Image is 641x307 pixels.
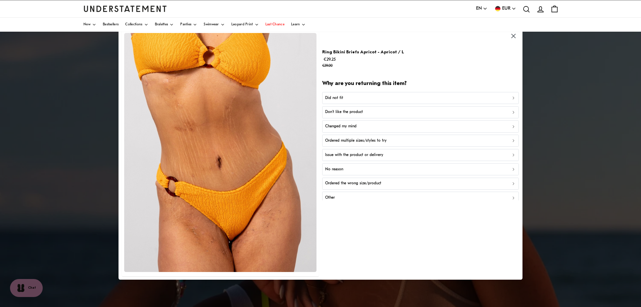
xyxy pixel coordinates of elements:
[265,18,284,32] a: Last Chance
[322,135,519,147] button: Ordered multiple sizes/styles to try
[325,152,383,158] p: Issue with the product or delivery
[476,5,482,12] span: EN
[265,23,284,26] span: Last Chance
[325,95,343,101] p: Did not fit
[231,18,259,32] a: Leopard Print
[325,109,363,115] p: Don't like the product
[322,149,519,161] button: Issue with the product or delivery
[325,123,357,130] p: Changed my mind
[204,23,219,26] span: Swimwear
[322,163,519,175] button: No reason
[83,18,96,32] a: New
[325,195,335,201] p: Other
[125,23,142,26] span: Collections
[322,106,519,118] button: Don't like the product
[494,5,516,12] button: EUR
[322,192,519,204] button: Other
[83,23,90,26] span: New
[103,23,119,26] span: Bestsellers
[322,177,519,189] button: Ordered the wrong size/product
[322,56,404,69] p: €29.25
[204,18,224,32] a: Swimwear
[231,23,253,26] span: Leopard Print
[322,80,519,88] h2: Why are you returning this item?
[155,23,168,26] span: Bralettes
[125,18,148,32] a: Collections
[291,23,300,26] span: Learn
[155,18,174,32] a: Bralettes
[322,64,333,68] strike: €39.00
[124,33,316,272] img: APCR-BRF-105-130.jpg
[322,92,519,104] button: Did not fit
[180,23,191,26] span: Panties
[322,120,519,132] button: Changed my mind
[322,49,404,56] p: Ring Bikini Briefs Apricot - Apricot / L
[291,18,306,32] a: Learn
[180,18,197,32] a: Panties
[325,166,343,172] p: No reason
[325,138,387,144] p: Ordered multiple sizes/styles to try
[502,5,510,12] span: EUR
[103,18,119,32] a: Bestsellers
[83,6,167,12] a: Understatement Homepage
[476,5,487,12] button: EN
[325,180,381,187] p: Ordered the wrong size/product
